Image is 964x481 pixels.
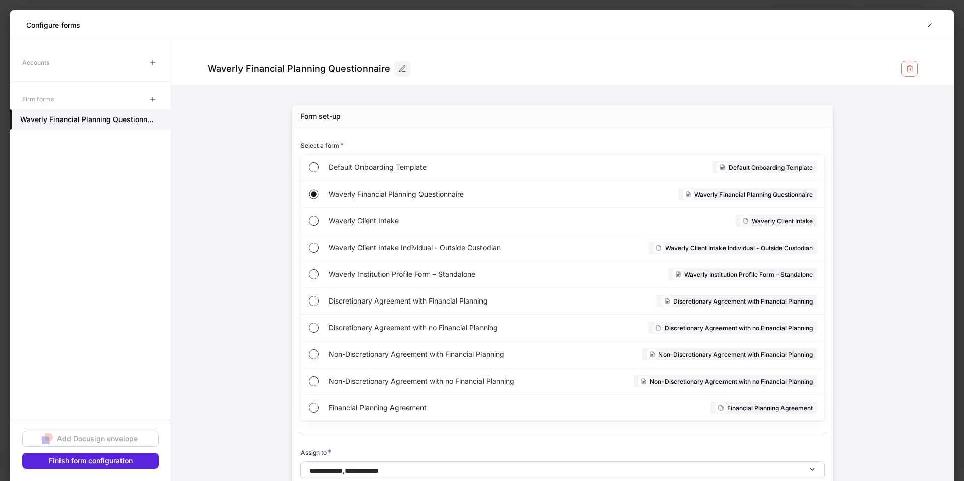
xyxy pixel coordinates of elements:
[329,243,567,253] span: Waverly Client Intake Individual - Outside Custodian
[22,431,159,447] button: Add Docusign envelope
[642,348,817,360] div: Non-Discretionary Agreement with Financial Planning
[329,162,562,172] span: Default Onboarding Template
[329,349,565,359] span: Non-Discretionary Agreement with Financial Planning
[208,63,390,75] div: Waverly Financial Planning Questionnaire
[329,189,563,199] span: Waverly Financial Planning Questionnaire
[300,447,331,457] h6: Assign to
[20,114,155,125] h5: Waverly Financial Planning Questionnaire
[10,109,171,130] a: Waverly Financial Planning Questionnaire
[329,403,561,413] span: Financial Planning Agreement
[49,456,133,466] div: Finish form configuration
[712,161,817,173] div: Default Onboarding Template
[22,453,159,469] button: Finish form configuration
[649,242,817,254] div: Waverly Client Intake Individual - Outside Custodian
[634,375,817,387] div: Non-Discretionary Agreement with no Financial Planning
[678,188,817,200] div: Waverly Financial Planning Questionnaire
[22,53,49,71] div: Accounts
[329,376,566,386] span: Non-Discretionary Agreement with no Financial Planning
[711,402,817,414] div: Financial Planning Agreement
[657,295,817,307] div: Discretionary Agreement with Financial Planning
[57,434,138,444] div: Add Docusign envelope
[329,269,564,279] span: Waverly Institution Profile Form – Standalone
[329,216,559,226] span: Waverly Client Intake
[300,111,341,122] div: Form set-up
[22,90,54,108] div: Firm forms
[736,215,817,227] div: Waverly Client Intake
[329,323,565,333] span: Discretionary Agreement with no Financial Planning
[648,322,817,334] div: Discretionary Agreement with no Financial Planning
[343,466,345,474] span: ,
[329,296,564,306] span: Discretionary Agreement with Financial Planning
[26,20,80,30] h5: Configure forms
[300,140,344,150] h6: Select a form
[668,268,817,280] div: Waverly Institution Profile Form – Standalone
